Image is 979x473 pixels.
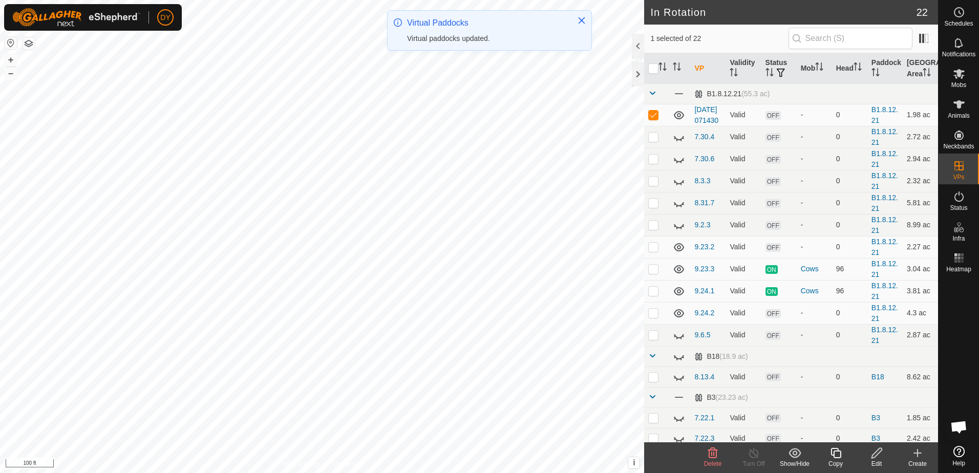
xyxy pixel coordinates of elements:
[903,407,938,428] td: 1.85 ac
[628,457,640,468] button: i
[832,324,867,346] td: 0
[923,70,931,78] p-sorticon: Activate to sort
[917,5,928,20] span: 22
[765,331,781,340] span: OFF
[832,126,867,148] td: 0
[871,127,898,146] a: B1.8.12.21
[856,459,897,468] div: Edit
[832,148,867,170] td: 0
[332,460,363,469] a: Contact Us
[694,434,714,442] a: 7.22.3
[765,70,774,78] p-sorticon: Activate to sort
[801,154,828,164] div: -
[871,414,880,422] a: B3
[5,67,17,79] button: –
[694,105,718,124] a: [DATE] 071430
[832,53,867,84] th: Head
[801,413,828,423] div: -
[832,170,867,192] td: 0
[650,33,788,44] span: 1 selected of 22
[765,133,781,142] span: OFF
[951,82,966,88] span: Mobs
[903,280,938,302] td: 3.81 ac
[903,126,938,148] td: 2.72 ac
[871,373,884,381] a: B18
[716,393,748,401] span: (23.23 ac)
[952,235,965,242] span: Infra
[658,64,667,72] p-sorticon: Activate to sort
[765,434,781,443] span: OFF
[801,308,828,318] div: -
[774,459,815,468] div: Show/Hide
[765,265,778,274] span: ON
[871,70,880,78] p-sorticon: Activate to sort
[871,434,880,442] a: B3
[832,280,867,302] td: 96
[726,236,761,258] td: Valid
[789,28,912,49] input: Search (S)
[832,367,867,387] td: 0
[801,372,828,382] div: -
[765,414,781,422] span: OFF
[650,6,916,18] h2: In Rotation
[952,460,965,466] span: Help
[832,407,867,428] td: 0
[694,309,714,317] a: 9.24.2
[574,13,589,28] button: Close
[690,53,726,84] th: VP
[815,64,823,72] p-sorticon: Activate to sort
[694,177,710,185] a: 8.3.3
[942,51,975,57] span: Notifications
[871,105,898,124] a: B1.8.12.21
[694,287,714,295] a: 9.24.1
[903,302,938,324] td: 4.3 ac
[801,286,828,296] div: Cows
[694,373,714,381] a: 8.13.4
[726,192,761,214] td: Valid
[673,64,681,72] p-sorticon: Activate to sort
[871,282,898,300] a: B1.8.12.21
[765,373,781,381] span: OFF
[801,176,828,186] div: -
[407,33,567,44] div: Virtual paddocks updated.
[801,198,828,208] div: -
[950,205,967,211] span: Status
[733,459,774,468] div: Turn Off
[282,460,320,469] a: Privacy Policy
[5,54,17,66] button: +
[694,265,714,273] a: 9.23.3
[726,126,761,148] td: Valid
[871,238,898,256] a: B1.8.12.21
[944,412,974,442] div: Open chat
[719,352,748,360] span: (18.9 ac)
[726,148,761,170] td: Valid
[726,302,761,324] td: Valid
[871,304,898,322] a: B1.8.12.21
[801,264,828,274] div: Cows
[903,192,938,214] td: 5.81 ac
[694,155,714,163] a: 7.30.6
[801,110,828,120] div: -
[897,459,938,468] div: Create
[832,258,867,280] td: 96
[943,143,974,149] span: Neckbands
[726,258,761,280] td: Valid
[871,326,898,345] a: B1.8.12.21
[726,214,761,236] td: Valid
[726,324,761,346] td: Valid
[903,324,938,346] td: 2.87 ac
[871,171,898,190] a: B1.8.12.21
[726,53,761,84] th: Validity
[854,64,862,72] p-sorticon: Activate to sort
[726,104,761,126] td: Valid
[694,331,710,339] a: 9.6.5
[694,90,770,98] div: B1.8.12.21
[765,111,781,120] span: OFF
[939,442,979,470] a: Help
[903,148,938,170] td: 2.94 ac
[832,104,867,126] td: 0
[797,53,832,84] th: Mob
[903,428,938,448] td: 2.42 ac
[407,17,567,29] div: Virtual Paddocks
[765,221,781,230] span: OFF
